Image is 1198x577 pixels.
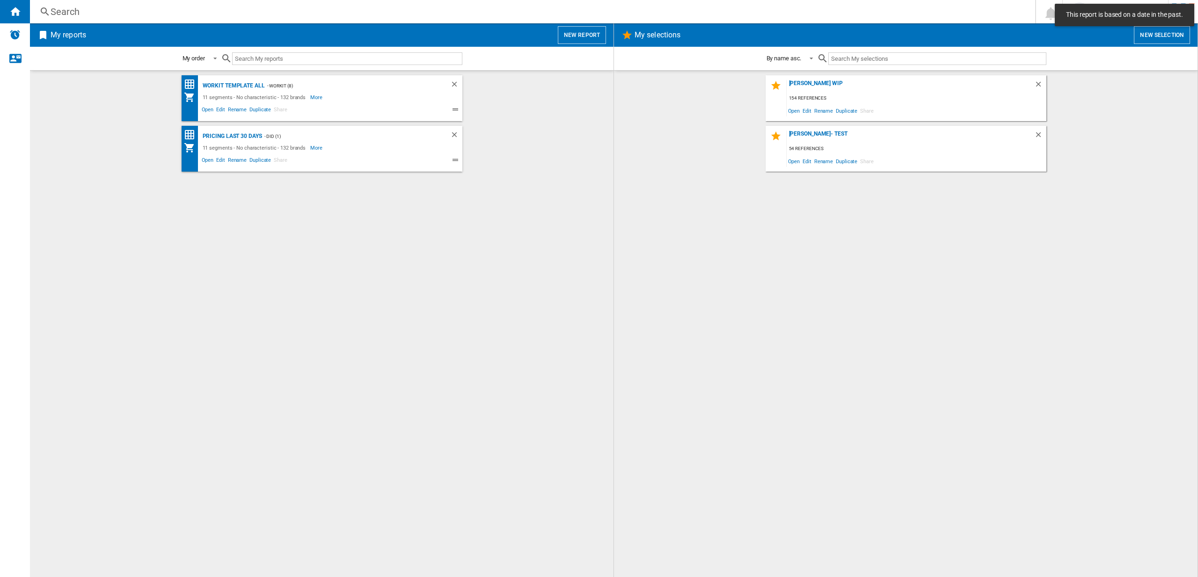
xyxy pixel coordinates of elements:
span: Rename [813,104,834,117]
div: [PERSON_NAME]- Test [787,130,1034,143]
img: alerts-logo.svg [9,29,21,40]
div: Price Matrix [184,79,200,90]
span: Rename [226,156,248,167]
span: Edit [215,156,226,167]
span: More [310,92,324,103]
span: This report is based on a date in the past. [1063,10,1186,20]
span: Duplicate [248,156,272,167]
input: Search My reports [232,52,462,65]
span: Share [272,105,289,116]
div: 11 segments - No characteristic - 132 brands [200,92,311,103]
span: Share [859,104,875,117]
div: Delete [450,80,462,92]
div: [PERSON_NAME] WIP [787,80,1034,93]
span: More [310,142,324,153]
span: Open [787,155,802,167]
div: My order [183,55,205,62]
span: Share [859,155,875,167]
span: Share [272,156,289,167]
div: Delete [1034,80,1046,93]
span: Open [200,105,215,116]
span: Edit [801,104,813,117]
span: Rename [813,155,834,167]
span: Edit [215,105,226,116]
span: Open [787,104,802,117]
span: Edit [801,155,813,167]
span: Duplicate [834,104,859,117]
input: Search My selections [828,52,1046,65]
button: New selection [1134,26,1190,44]
div: Search [51,5,1011,18]
div: 154 references [787,93,1046,104]
span: Open [200,156,215,167]
div: 11 segments - No characteristic - 132 brands [200,142,311,153]
div: 54 references [787,143,1046,155]
div: Delete [450,130,462,142]
span: Rename [226,105,248,116]
div: By name asc. [767,55,802,62]
div: My Assortment [184,92,200,103]
div: Delete [1034,130,1046,143]
h2: My reports [49,26,88,44]
div: My Assortment [184,142,200,153]
div: - Workit (8) [265,80,431,92]
span: Duplicate [248,105,272,116]
span: Duplicate [834,155,859,167]
button: New report [558,26,606,44]
div: Price Matrix [184,129,200,141]
div: Pricing Last 30 days [200,130,262,142]
div: Workit Template All [200,80,265,92]
div: - DID (1) [262,130,431,142]
h2: My selections [633,26,682,44]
